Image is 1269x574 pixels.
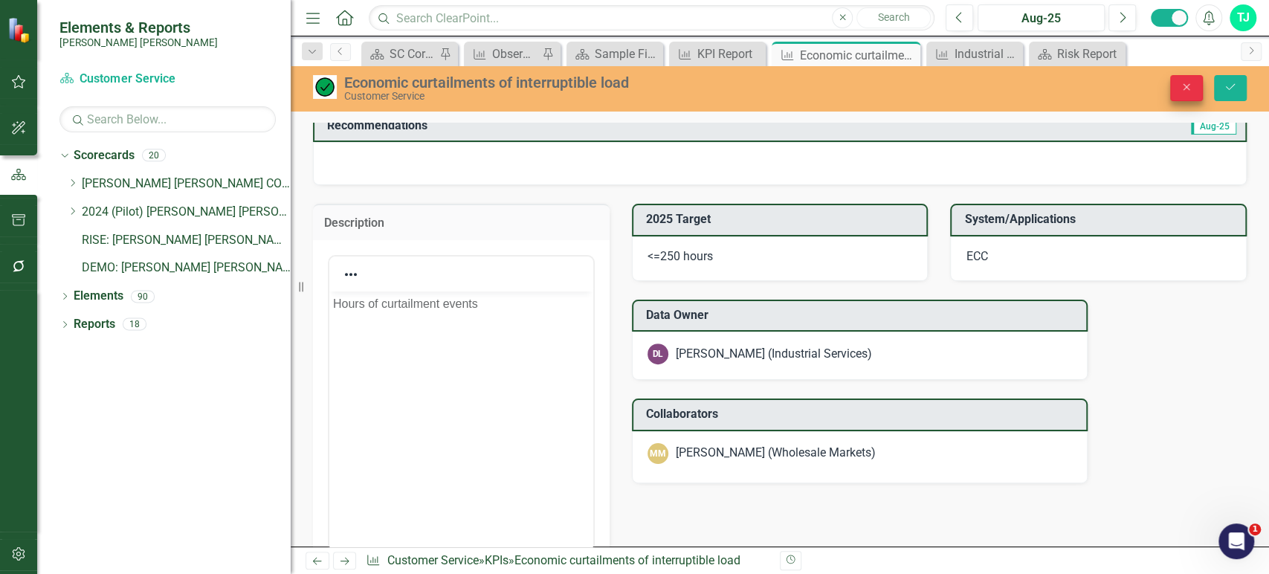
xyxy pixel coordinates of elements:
span: Elements & Reports [59,19,218,36]
small: [PERSON_NAME] [PERSON_NAME] [59,36,218,48]
div: 20 [142,149,166,162]
button: Aug-25 [978,4,1105,31]
div: SC Corporate - Welcome to ClearPoint [390,45,436,63]
a: DEMO: [PERSON_NAME] [PERSON_NAME] Corporate Scorecard (Copied [DATE]) [82,259,291,277]
span: Search [878,11,910,23]
div: [PERSON_NAME] (Wholesale Markets) [676,445,876,462]
div: 90 [131,290,155,303]
a: Risk Report [1033,45,1122,63]
span: 1 [1249,523,1261,535]
h3: Collaborators [646,407,1079,421]
img: ClearPoint Strategy [7,17,33,43]
a: KPIs [485,553,508,567]
button: Reveal or hide additional toolbar items [338,264,364,285]
div: Sample Financials [595,45,659,63]
input: Search Below... [59,106,276,132]
div: 18 [123,318,146,331]
span: <=250 hours [648,249,713,263]
div: Aug-25 [983,10,1100,28]
iframe: Rich Text Area [329,291,593,551]
img: On Target [313,75,337,99]
button: TJ [1230,4,1256,31]
div: Risk Report [1057,45,1122,63]
a: Sample Financials [570,45,659,63]
h3: Recommendations [327,119,948,132]
p: ECC [966,248,1231,265]
div: Observations [492,45,538,63]
div: [PERSON_NAME] (Industrial Services) [676,346,872,363]
h3: Data Owner [646,309,1079,322]
a: Scorecards [74,147,135,164]
div: Economic curtailments of interruptible load [344,74,832,91]
h3: 2025 Target [646,213,920,226]
div: Industrial Customer Survey % Satisfaction​ [955,45,1019,63]
div: DL [648,344,668,364]
a: Customer Service [387,553,479,567]
div: Customer Service [344,91,832,102]
h3: Description [324,216,598,230]
div: MM [648,443,668,464]
input: Search ClearPoint... [369,5,934,31]
div: Economic curtailments of interruptible load [514,553,740,567]
span: Aug-25 [1191,118,1236,135]
a: Elements [74,288,123,305]
a: RISE: [PERSON_NAME] [PERSON_NAME] Recognizing Innovation, Safety and Excellence [82,232,291,249]
a: Industrial Customer Survey % Satisfaction​ [930,45,1019,63]
iframe: Intercom live chat [1218,523,1254,559]
a: [PERSON_NAME] [PERSON_NAME] CORPORATE Balanced Scorecard [82,175,291,193]
a: KPI Report [673,45,762,63]
a: SC Corporate - Welcome to ClearPoint [365,45,436,63]
div: » » [366,552,768,570]
div: KPI Report [697,45,762,63]
button: Search [856,7,931,28]
a: Reports [74,316,115,333]
h3: System/Applications [964,213,1238,226]
a: 2024 (Pilot) [PERSON_NAME] [PERSON_NAME] Corporate Scorecard [82,204,291,221]
a: Observations [468,45,538,63]
a: Customer Service [59,71,245,88]
div: Economic curtailments of interruptible load [800,46,917,65]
